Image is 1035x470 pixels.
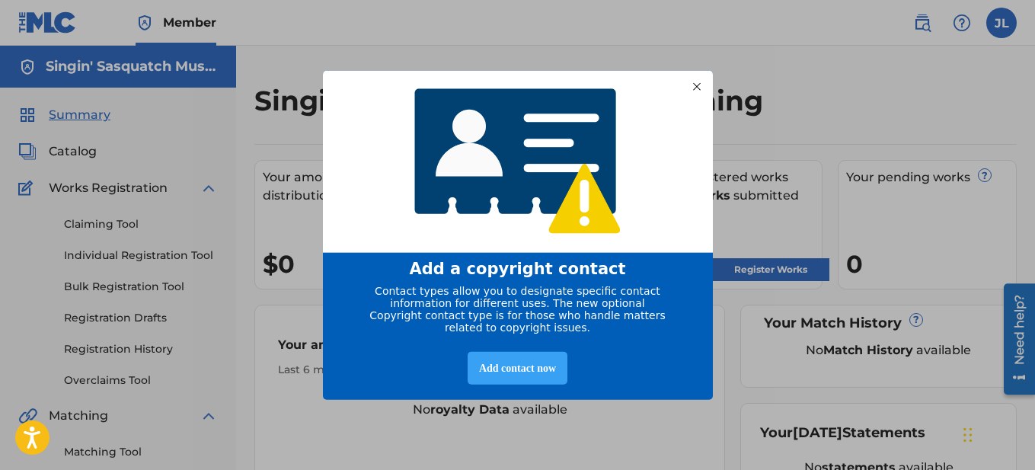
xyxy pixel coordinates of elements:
[468,352,567,385] div: Add contact now
[11,5,43,117] div: Open Resource Center
[369,285,665,334] span: Contact types allow you to designate specific contact information for different uses. The new opt...
[404,77,631,245] img: 4768233920565408.png
[323,70,713,400] div: entering modal
[17,17,37,87] div: Need help?
[342,260,694,278] div: Add a copyright contact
